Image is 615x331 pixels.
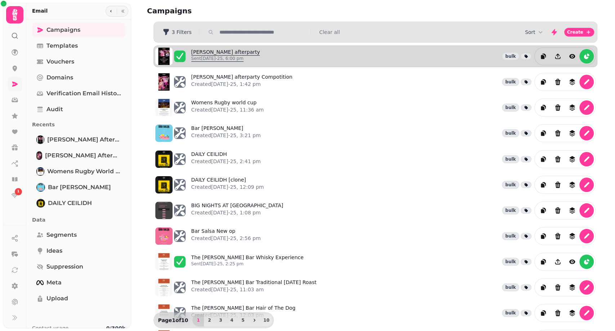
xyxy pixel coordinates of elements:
button: 1 [192,314,204,326]
span: Create [567,30,583,34]
img: aHR0cHM6Ly9zdGFtcGVkZS1zZXJ2aWNlLXByb2QtdGVtcGxhdGUtcHJldmlld3MuczMuZXUtd2VzdC0xLmFtYXpvbmF3cy5jb... [155,73,173,91]
button: Sort [525,29,544,36]
p: Created [DATE]-25, 1:08 pm [191,209,284,216]
button: edit [579,152,594,166]
button: revisions [565,280,579,295]
p: Page 1 of 10 [155,317,191,324]
button: Delete [551,229,565,243]
a: Bar Salsa KaraokeBar [PERSON_NAME] [32,180,125,195]
a: The [PERSON_NAME] Bar Hair of The DogCreated[DATE]-25, 12:03 pm [191,304,296,322]
button: reports [579,254,594,269]
p: Created [DATE]-25, 1:42 pm [191,80,293,88]
span: Audit [46,105,63,114]
a: Verification email history [32,86,125,101]
button: Delete [551,152,565,166]
p: Created [DATE]-25, 3:21 pm [191,132,261,139]
img: aHR0cHM6Ly9zdGFtcGVkZS1zZXJ2aWNlLXByb2QtdGVtcGxhdGUtcHJldmlld3MuczMuZXUtd2VzdC0xLmFtYXpvbmF3cy5jb... [155,151,173,168]
button: 4 [226,314,237,326]
a: Domains [32,70,125,85]
div: bulk [502,52,519,60]
button: 5 [237,314,249,326]
button: edit [579,100,594,115]
p: Created [DATE]-25, 2:56 pm [191,235,261,242]
button: Create [564,28,594,36]
div: bulk [502,258,519,266]
div: bulk [502,155,519,163]
button: duplicate [536,306,551,320]
img: Bar Salsa Karaoke [37,184,44,191]
a: Segments [32,228,125,242]
button: Delete [551,306,565,320]
a: Campaigns [32,23,125,37]
span: [PERSON_NAME] afterparty Compotition [45,151,121,160]
button: duplicate [536,49,551,64]
button: 2 [204,314,215,326]
button: Delete [551,178,565,192]
nav: Tabs [26,20,131,319]
span: Segments [46,231,77,239]
span: 1 [17,189,19,194]
button: 3 [215,314,226,326]
div: bulk [502,104,519,112]
button: revisions [565,306,579,320]
a: [PERSON_NAME] afterparty CompotitionCreated[DATE]-25, 1:42 pm [191,73,293,91]
span: DAILY CEILIDH [48,199,92,208]
button: view [565,254,579,269]
div: bulk [502,129,519,137]
p: Created [DATE]-25, 11:36 am [191,106,264,113]
p: Created [DATE]-25, 12:09 pm [191,183,264,191]
a: BIG NIGHTS AT [GEOGRAPHIC_DATA]Created[DATE]-25, 1:08 pm [191,202,284,219]
img: aHR0cHM6Ly9zdGFtcGVkZS1zZXJ2aWNlLXByb2QtdGVtcGxhdGUtcHJldmlld3MuczMuZXUtd2VzdC0xLmFtYXpvbmF3cy5jb... [155,227,173,245]
a: Bar Salsa New opCreated[DATE]-25, 2:56 pm [191,227,261,245]
span: Ideas [46,247,62,255]
a: Womens Rugby world cupCreated[DATE]-25, 11:36 am [191,99,264,116]
button: revisions [565,152,579,166]
a: The [PERSON_NAME] Bar Traditional [DATE] RoastCreated[DATE]-25, 11:03 am [191,279,317,296]
a: Templates [32,39,125,53]
h2: Email [32,7,48,14]
p: Created [DATE]-25, 12:03 pm [191,312,296,319]
button: edit [579,178,594,192]
p: Sent [DATE]-25, 2:25 pm [191,261,304,267]
a: Ideas [32,244,125,258]
button: edit [579,229,594,243]
img: aHR0cHM6Ly9zdGFtcGVkZS1zZXJ2aWNlLXByb2QtdGVtcGxhdGUtcHJldmlld3MuczMuZXUtd2VzdC0xLmFtYXpvbmF3cy5jb... [155,125,173,142]
a: Vouchers [32,55,125,69]
div: bulk [502,232,519,240]
img: aHR0cHM6Ly9zdGFtcGVkZS1zZXJ2aWNlLXByb2QtdGVtcGxhdGUtcHJldmlld3MuczMuZXUtd2VzdC0xLmFtYXpvbmF3cy5jb... [155,176,173,193]
button: view [565,49,579,64]
button: duplicate [536,203,551,218]
img: aHR0cHM6Ly9zdGFtcGVkZS1zZXJ2aWNlLXByb2QtdGVtcGxhdGUtcHJldmlld3MuczMuZXUtd2VzdC0xLmFtYXpvbmF3cy5jb... [155,202,173,219]
img: aHR0cHM6Ly9zdGFtcGVkZS1zZXJ2aWNlLXByb2QtdGVtcGxhdGUtcHJldmlld3MuczMuZXUtd2VzdC0xLmFtYXpvbmF3cy5jb... [155,304,173,322]
div: bulk [502,206,519,214]
span: 3 Filters [172,30,192,35]
nav: Pagination [192,314,272,326]
img: DAILY CEILIDH [37,200,44,207]
button: edit [579,126,594,140]
a: The [PERSON_NAME] Bar Whisky ExperienceSent[DATE]-25, 2:25 pm [191,254,304,270]
button: edit [579,306,594,320]
a: [PERSON_NAME] afterpartySent[DATE]-25, 6:00 pm [191,48,260,64]
p: Created [DATE]-25, 11:03 am [191,286,317,293]
span: Upload [46,294,68,303]
div: bulk [502,283,519,291]
span: Vouchers [46,57,74,66]
img: aHR0cHM6Ly9zdGFtcGVkZS1zZXJ2aWNlLXByb2QtdGVtcGxhdGUtcHJldmlld3MuczMuZXUtd2VzdC0xLmFtYXpvbmF3cy5jb... [155,253,173,270]
button: duplicate [536,75,551,89]
span: 1 [195,318,201,322]
a: DAILY CEILIDHDAILY CEILIDH [32,196,125,210]
b: 0 / 300k [106,325,125,331]
img: aHR0cHM6Ly9zdGFtcGVkZS1zZXJ2aWNlLXByb2QtdGVtcGxhdGUtcHJldmlld3MuczMuZXUtd2VzdC0xLmFtYXpvbmF3cy5jb... [155,279,173,296]
button: 3 Filters [157,26,197,38]
button: revisions [565,229,579,243]
span: Bar [PERSON_NAME] [48,183,111,192]
button: revisions [565,126,579,140]
img: Chappell roan afterparty Compotition [37,152,41,159]
button: duplicate [536,178,551,192]
button: next [248,314,260,326]
button: Delete [551,75,565,89]
div: bulk [502,181,519,189]
img: Womens Rugby world cup [37,168,44,175]
button: duplicate [536,280,551,295]
span: Meta [46,278,62,287]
